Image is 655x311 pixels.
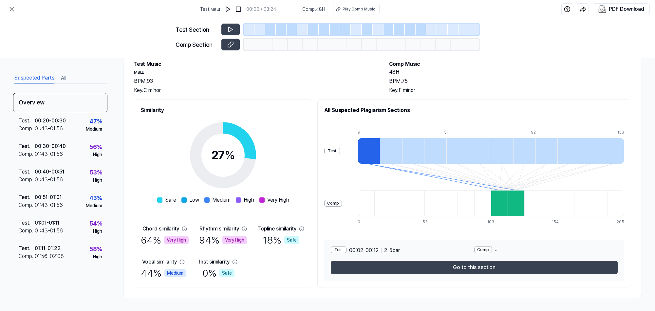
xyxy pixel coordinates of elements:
[134,68,376,76] h2: маш
[35,117,66,125] div: 00:20 - 00:30
[141,106,305,114] h2: Similarity
[134,86,376,94] div: Key. C minor
[164,236,189,244] div: Very High
[18,245,35,252] div: Test .
[18,117,35,125] div: Test .
[302,6,325,13] span: Comp . 48H
[86,126,102,133] div: Medium
[609,5,644,13] div: PDF Download
[331,261,618,274] button: Go to this section
[552,219,569,225] div: 154
[18,150,35,158] div: Comp .
[597,4,646,15] button: PDF Download
[13,93,107,112] div: Overview
[389,86,631,94] div: Key. F minor
[18,142,35,150] div: Test .
[93,228,102,235] div: High
[176,40,217,49] div: Comp Section
[35,252,64,260] div: 01:56 - 02:08
[617,129,624,135] div: 133
[18,125,35,133] div: Comp .
[389,77,631,85] div: BPM. 75
[564,6,571,12] img: help
[222,236,247,244] div: Very High
[134,60,376,68] h2: Test Music
[35,227,63,235] div: 01:43 - 01:56
[225,6,231,12] img: play
[474,247,618,254] div: -
[284,236,299,244] div: Safe
[18,270,35,278] div: Test .
[93,151,102,158] div: High
[343,6,375,12] div: Play Comp Music
[324,200,342,207] div: Comp
[35,142,66,150] div: 00:30 - 00:40
[18,168,35,176] div: Test .
[349,247,379,254] span: 00:02 - 00:12
[14,73,54,83] button: Suspected Parts
[225,148,235,162] span: %
[444,129,466,135] div: 51
[89,193,102,202] div: 43 %
[35,270,63,278] div: 01:22 - 01:32
[531,129,553,135] div: 92
[235,6,242,12] img: stop
[141,266,186,281] div: 44 %
[93,177,102,184] div: High
[333,4,380,14] button: Play Comp Music
[61,73,66,83] button: All
[200,6,220,13] span: Test . маш
[18,219,35,227] div: Test .
[244,196,254,204] span: High
[18,252,35,260] div: Comp .
[89,142,102,151] div: 56 %
[474,247,492,253] div: Comp
[211,146,235,164] div: 27
[324,106,624,114] h2: All Suspected Plagiarism Sections
[384,247,400,254] span: 2 - 5 bar
[134,77,376,85] div: BPM. 93
[35,219,59,227] div: 01:01 - 01:11
[141,233,189,247] div: 64 %
[35,201,63,209] div: 01:43 - 01:56
[35,150,63,158] div: 01:43 - 01:56
[89,270,102,279] div: 42 %
[212,196,231,204] span: Medium
[18,227,35,235] div: Comp .
[89,245,102,253] div: 58 %
[219,269,234,277] div: Safe
[598,5,606,13] img: PDF Download
[580,6,586,12] img: share
[267,196,289,204] span: Very High
[487,219,504,225] div: 103
[164,269,186,277] div: Medium
[35,193,62,201] div: 00:51 - 01:01
[246,6,276,13] div: 00:00 / 03:24
[142,225,179,233] div: Chord similarity
[199,233,247,247] div: 94 %
[35,125,63,133] div: 01:43 - 01:56
[86,202,102,209] div: Medium
[18,176,35,184] div: Comp .
[93,253,102,260] div: High
[358,219,374,225] div: 0
[617,219,624,225] div: 205
[18,193,35,201] div: Test .
[176,25,217,34] div: Test Section
[324,148,340,154] div: Test
[35,245,61,252] div: 01:11 - 01:22
[358,129,380,135] div: 9
[422,219,439,225] div: 52
[257,225,296,233] div: Topline similarity
[389,60,631,68] h2: Comp Music
[165,196,176,204] span: Safe
[189,196,199,204] span: Low
[199,225,239,233] div: Rhythm similarity
[202,266,234,281] div: 0 %
[35,168,64,176] div: 00:40 - 00:51
[389,68,631,76] h2: 48H
[90,168,102,177] div: 53 %
[263,233,299,247] div: 18 %
[199,258,230,266] div: Inst similarity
